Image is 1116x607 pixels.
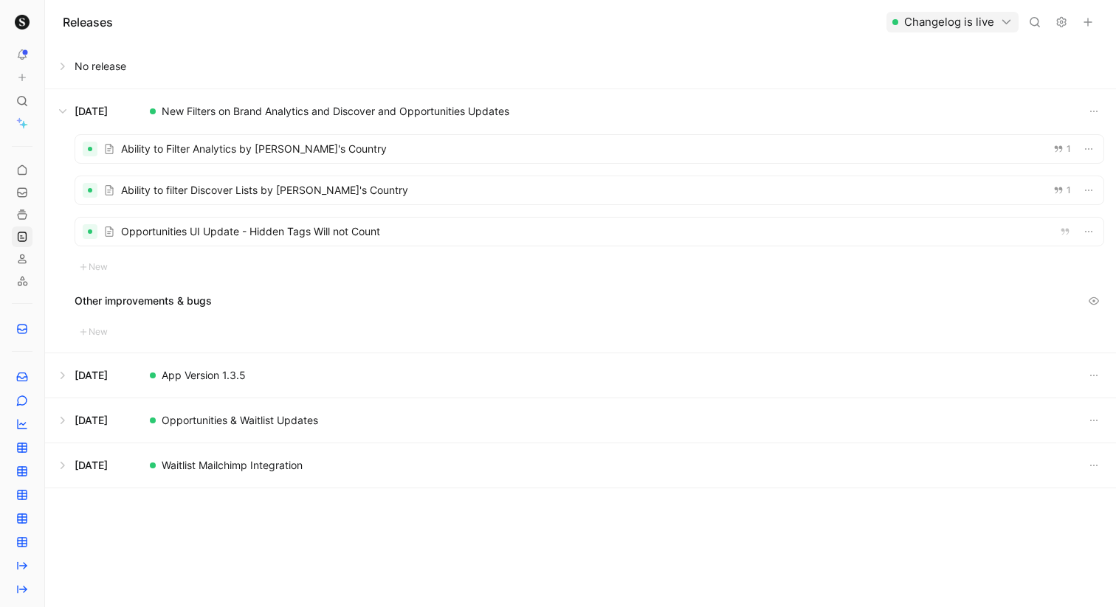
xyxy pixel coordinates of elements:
[75,323,113,341] button: New
[1067,186,1071,195] span: 1
[1067,145,1071,153] span: 1
[75,258,113,276] button: New
[75,291,1104,311] div: Other improvements & bugs
[15,15,30,30] img: shopmy
[1050,141,1074,157] button: 1
[886,12,1019,32] button: Changelog is live
[63,13,113,31] h1: Releases
[1050,182,1074,198] button: 1
[12,12,32,32] button: shopmy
